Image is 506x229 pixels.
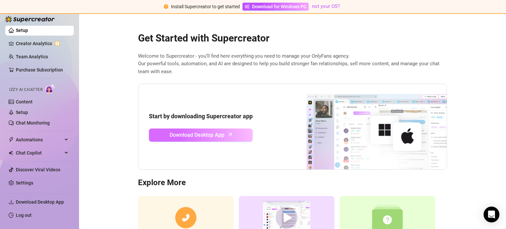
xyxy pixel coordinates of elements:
span: Download for Windows PC [252,3,306,10]
img: AI Chatter [45,84,55,94]
a: Discover Viral Videos [16,167,60,172]
a: Download for Windows PC [242,3,309,11]
a: Content [16,99,33,104]
span: arrow-up [226,131,234,138]
span: windows [245,4,249,9]
a: Log out [16,213,32,218]
img: download app [282,84,447,170]
a: Download Desktop Apparrow-up [149,129,253,142]
img: Chat Copilot [9,151,13,155]
a: Creator Analytics exclamation-circle [16,38,69,49]
span: Welcome to Supercreator - you’ll find here everything you need to manage your OnlyFans agency. Ou... [138,52,447,76]
a: Settings [16,180,33,186]
span: Automations [16,134,63,145]
span: exclamation-circle [164,4,168,9]
strong: Start by downloading Supercreator app [149,113,253,120]
span: Chat Copilot [16,148,63,158]
div: Open Intercom Messenger [484,207,499,222]
span: download [9,199,14,205]
a: Purchase Subscription [16,65,69,75]
span: Izzy AI Chatter [9,87,42,93]
a: Setup [16,28,28,33]
span: Download Desktop App [170,131,224,139]
a: Team Analytics [16,54,48,59]
span: Install Supercreator to get started [171,4,240,9]
h3: Explore More [138,178,447,188]
span: thunderbolt [9,137,14,142]
img: logo-BBDzfeDw.svg [5,16,55,22]
a: Chat Monitoring [16,120,50,126]
a: not your OS? [312,3,340,9]
h2: Get Started with Supercreator [138,32,447,44]
span: Download Desktop App [16,199,64,205]
a: Setup [16,110,28,115]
